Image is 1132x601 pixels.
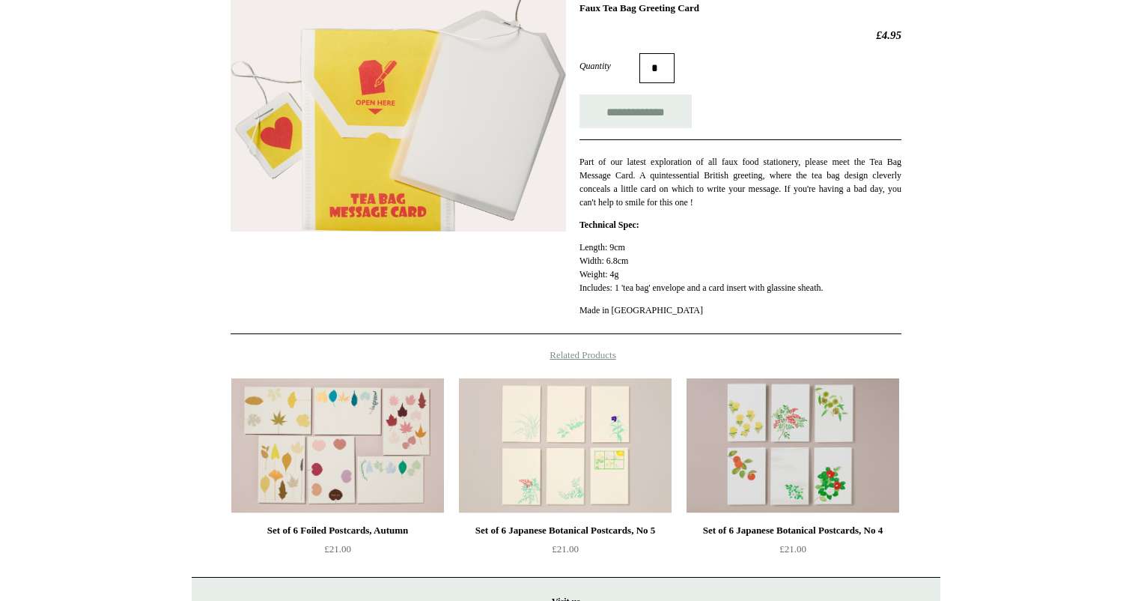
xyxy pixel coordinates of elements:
span: £21.00 [324,543,351,555]
p: Made in [GEOGRAPHIC_DATA] [579,303,901,317]
p: Part of our latest exploration of all faux food stationery, please meet the Tea Bag Message Card.... [579,155,901,209]
a: Set of 6 Japanese Botanical Postcards, No 4 Set of 6 Japanese Botanical Postcards, No 4 [687,378,899,513]
a: Set of 6 Foiled Postcards, Autumn Set of 6 Foiled Postcards, Autumn [231,378,444,513]
h2: £4.95 [579,28,901,42]
span: £21.00 [779,543,806,555]
label: Quantity [579,59,639,73]
span: £21.00 [552,543,579,555]
img: Set of 6 Japanese Botanical Postcards, No 4 [687,378,899,513]
a: Set of 6 Japanese Botanical Postcards, No 5 £21.00 [459,522,672,583]
img: Set of 6 Japanese Botanical Postcards, No 5 [459,378,672,513]
div: Set of 6 Foiled Postcards, Autumn [235,522,440,540]
p: Length: 9cm Width: 6.8cm Weight: 4g Includes: 1 'tea bag' envelope and a card insert with glassin... [579,241,901,295]
h1: Faux Tea Bag Greeting Card [579,2,901,14]
div: Set of 6 Japanese Botanical Postcards, No 4 [690,522,895,540]
a: Set of 6 Japanese Botanical Postcards, No 5 Set of 6 Japanese Botanical Postcards, No 5 [459,378,672,513]
h4: Related Products [192,349,940,361]
img: Set of 6 Foiled Postcards, Autumn [231,378,444,513]
a: Set of 6 Foiled Postcards, Autumn £21.00 [231,522,444,583]
a: Set of 6 Japanese Botanical Postcards, No 4 £21.00 [687,522,899,583]
strong: Technical Spec: [579,220,639,230]
div: Set of 6 Japanese Botanical Postcards, No 5 [463,522,668,540]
